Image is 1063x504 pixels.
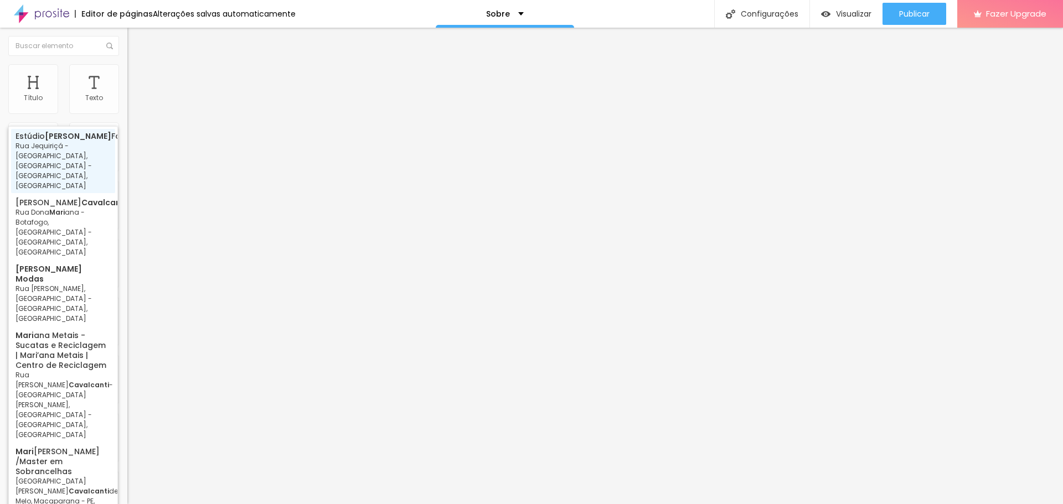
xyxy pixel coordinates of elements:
button: Visualizar [810,3,883,25]
div: Título [24,94,43,102]
img: Icone [106,43,113,49]
img: Icone [726,9,735,19]
span: Visualizar [836,9,871,18]
div: Alterações salvas automaticamente [153,10,296,18]
input: Buscar elemento [8,36,119,56]
iframe: Editor [127,28,1063,504]
span: Publicar [899,9,930,18]
button: Publicar [883,3,946,25]
p: Sobre [486,10,510,18]
img: view-1.svg [821,9,830,19]
div: Texto [85,94,103,102]
span: Fazer Upgrade [986,9,1046,18]
span: Cavalcanti [69,486,109,496]
div: Editor de páginas [75,10,153,18]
